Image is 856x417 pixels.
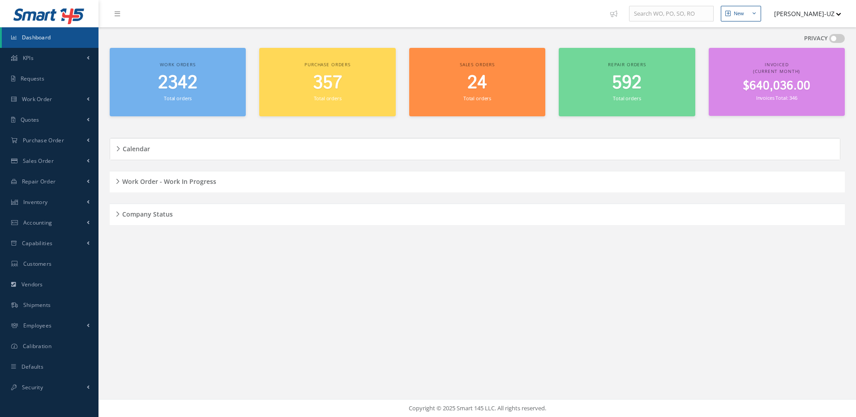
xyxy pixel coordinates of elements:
span: 357 [313,70,342,96]
span: Repair orders [608,61,646,68]
span: Purchase orders [304,61,351,68]
span: Sales Order [23,157,54,165]
small: Total orders [613,95,641,102]
small: Total orders [463,95,491,102]
button: New [721,6,761,21]
span: Quotes [21,116,39,123]
span: Security [22,383,43,391]
span: Customers [23,260,52,268]
span: Sales orders [460,61,495,68]
span: Work Order [22,95,52,103]
small: Invoices Total: 346 [756,94,797,101]
span: Vendors [21,281,43,288]
span: Requests [21,75,44,82]
small: Total orders [164,95,192,102]
h5: Calendar [120,142,150,153]
span: Employees [23,322,52,329]
button: [PERSON_NAME]-UZ [766,5,841,22]
span: Shipments [23,301,51,309]
span: Purchase Order [23,136,64,144]
span: Defaults [21,363,43,370]
span: 592 [612,70,642,96]
span: 24 [467,70,487,96]
span: 2342 [158,70,197,96]
span: (Current Month) [753,68,800,74]
span: Calibration [23,342,51,350]
span: KPIs [23,54,34,62]
span: Repair Order [22,178,56,185]
span: Dashboard [22,34,51,41]
a: Invoiced (Current Month) $640,036.00 Invoices Total: 346 [709,48,845,116]
div: Copyright © 2025 Smart 145 LLC. All rights reserved. [107,404,847,413]
span: Accounting [23,219,52,226]
a: Purchase orders 357 Total orders [259,48,395,116]
a: Work orders 2342 Total orders [110,48,246,116]
span: Work orders [160,61,195,68]
span: Inventory [23,198,48,206]
span: $640,036.00 [743,77,810,95]
div: New [734,10,744,17]
span: Capabilities [22,239,53,247]
label: PRIVACY [804,34,828,43]
small: Total orders [314,95,342,102]
a: Dashboard [2,27,98,48]
input: Search WO, PO, SO, RO [629,6,714,22]
a: Repair orders 592 Total orders [559,48,695,116]
h5: Work Order - Work In Progress [120,175,216,186]
span: Invoiced [765,61,789,68]
h5: Company Status [120,208,173,218]
a: Sales orders 24 Total orders [409,48,545,116]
